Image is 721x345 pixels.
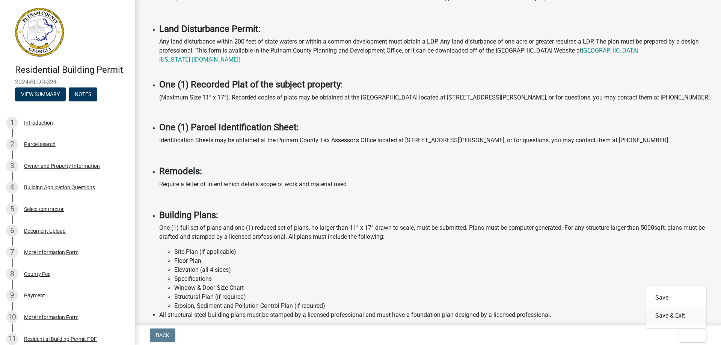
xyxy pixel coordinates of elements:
div: Parcel search [24,142,56,147]
div: 5 [6,203,18,215]
p: Identification Sheets may be obtained at the Putnam County Tax Assessor’s Office located at [STRE... [159,136,712,145]
strong: Building Plans: [159,210,218,220]
li: Elevation (all 4 sides) [174,265,712,274]
button: View Summary [15,87,66,101]
div: Payment [24,293,45,298]
button: Exit [679,328,706,342]
div: Exit [646,286,706,328]
div: Building Application Questions [24,185,95,190]
li: Erosion, Sediment and Pollution Control Plan (if required) [174,301,712,310]
button: Save [646,289,706,307]
div: 4 [6,181,18,193]
p: (Maximum Size 11” x 17”). Recorded copies of plats may be obtained at the [GEOGRAPHIC_DATA] locat... [159,93,712,102]
strong: One (1) Parcel Identification Sheet: [159,122,299,133]
strong: Land Disturbance Permit [159,24,258,34]
button: Notes [69,87,97,101]
h4: : [159,24,712,35]
div: 8 [6,268,18,280]
li: Structural Plan (if required) [174,292,712,301]
p: Any land disturbance within 200 feet of state waters or within a common development must obtain a... [159,37,712,73]
div: 11 [6,333,18,345]
strong: One (1) Recorded Plat of the subject property [159,79,341,90]
div: Select contractor [24,206,64,212]
h4: Residential Building Permit [15,65,129,75]
div: 2 [6,138,18,150]
span: 2024-BLDR-324 [15,78,120,86]
div: Introduction [24,120,53,125]
div: 3 [6,160,18,172]
div: 7 [6,246,18,258]
div: More Information Form [24,250,78,255]
span: Exit [685,332,696,338]
wm-modal-confirm: Summary [15,92,66,98]
li: Floor Plan [174,256,712,265]
div: 9 [6,289,18,301]
button: Back [150,328,175,342]
h4: : [159,79,712,90]
p: Require a letter of intent which details scope of work and material used [159,180,712,189]
a: ([DOMAIN_NAME]) [192,56,241,63]
li: All structural steel building plans must be stamped by a licensed professional and must have a fo... [159,310,712,319]
li: Window & Door Size Chart [174,283,712,292]
div: Residential Building Permit PDF [24,336,97,342]
div: Document Upload [24,228,66,234]
wm-modal-confirm: Notes [69,92,97,98]
div: County Fee [24,271,50,277]
span: Back [156,332,169,338]
div: 6 [6,225,18,237]
div: Owner and Property Information [24,163,100,169]
button: Save & Exit [646,307,706,325]
p: One (1) full set of plans and one (1) reduced set of plans, no larger than 11” x 17” drawn to sca... [159,223,712,241]
li: Specifications [174,274,712,283]
li: Site Plan (If applicable) [174,247,712,256]
div: 1 [6,117,18,129]
div: More Information Form [24,315,78,320]
div: 10 [6,311,18,323]
strong: Remodels: [159,166,202,176]
img: Putnam County, Georgia [15,8,64,57]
